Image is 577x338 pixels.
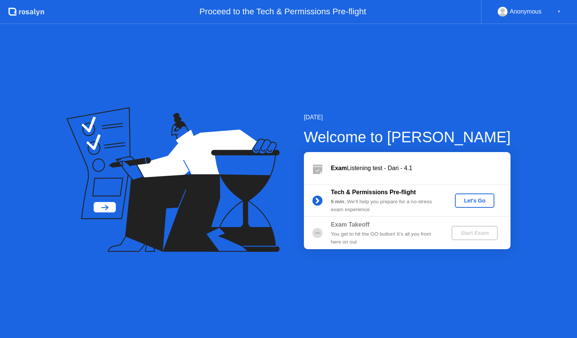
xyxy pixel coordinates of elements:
div: You get to hit the GO button! It’s all you from here on out [331,230,439,246]
div: Start Exam [455,230,495,236]
div: ▼ [557,7,561,17]
button: Let's Go [455,193,494,208]
b: Tech & Permissions Pre-flight [331,189,416,195]
div: [DATE] [304,113,511,122]
b: Exam [331,165,347,171]
b: 5 min [331,199,344,204]
b: Exam Takeoff [331,221,370,228]
div: Anonymous [510,7,542,17]
div: : We’ll help you prepare for a no-stress exam experience [331,198,439,213]
div: Let's Go [458,198,491,204]
div: Listening test - Dari - 4.1 [331,164,511,173]
button: Start Exam [452,226,498,240]
div: Welcome to [PERSON_NAME] [304,126,511,148]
